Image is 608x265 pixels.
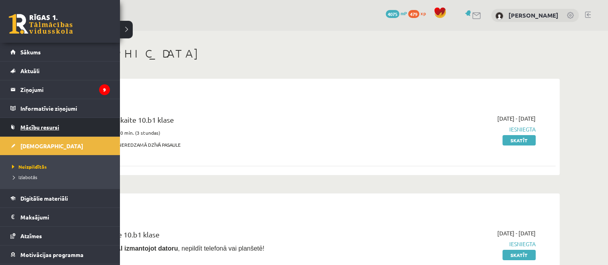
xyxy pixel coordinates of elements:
a: Atzīmes [10,227,110,245]
a: Rīgas 1. Tālmācības vidusskola [9,14,73,34]
a: Sākums [10,43,110,61]
span: Sākums [20,48,41,56]
span: xp [421,10,426,16]
a: Digitālie materiāli [10,189,110,207]
b: , TIKAI izmantojot datoru [102,245,178,252]
a: Ziņojumi9 [10,80,110,99]
a: Neizpildītās [10,163,112,170]
span: [DATE] - [DATE] [497,114,536,123]
span: mP [401,10,407,16]
a: Maksājumi [10,208,110,226]
span: 4075 [386,10,399,18]
span: 479 [408,10,419,18]
legend: Informatīvie ziņojumi [20,99,110,118]
span: Motivācijas programma [20,251,84,258]
div: Dabaszinības 1. ieskaite 10.b1 klase [60,114,373,129]
span: Neizpildītās [10,163,47,170]
span: Digitālie materiāli [20,195,68,202]
a: Aktuāli [10,62,110,80]
a: Skatīt [502,135,536,145]
div: Datorika 1. ieskaite 10.b1 klase [60,229,373,244]
span: Iesniegta [385,240,536,248]
legend: Ziņojumi [20,80,110,99]
span: Ieskaite jāpilda , nepildīt telefonā vai planšetē! [60,245,264,252]
a: [DEMOGRAPHIC_DATA] [10,137,110,155]
a: Motivācijas programma [10,245,110,264]
img: Diana Aleksandrova [495,12,503,20]
legend: Maksājumi [20,208,110,226]
a: Izlabotās [10,173,112,181]
h1: [DEMOGRAPHIC_DATA] [48,47,560,60]
a: [PERSON_NAME] [508,11,558,19]
span: Aktuāli [20,67,40,74]
i: 9 [99,84,110,95]
span: [DEMOGRAPHIC_DATA] [20,142,83,149]
a: 479 xp [408,10,430,16]
a: Informatīvie ziņojumi [10,99,110,118]
a: 4075 mP [386,10,407,16]
span: [DATE] - [DATE] [497,229,536,237]
p: Ieskaites pildīšanas laiks 180 min. (3 stundas) [60,129,373,136]
p: Tēma: PASAULE AP MUMS. NEREDZAMĀ DZĪVĀ PASAULE [60,141,373,148]
span: Iesniegta [385,125,536,133]
span: Atzīmes [20,232,42,239]
span: Mācību resursi [20,124,59,131]
a: Mācību resursi [10,118,110,136]
a: Skatīt [502,250,536,260]
span: Izlabotās [10,174,37,180]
